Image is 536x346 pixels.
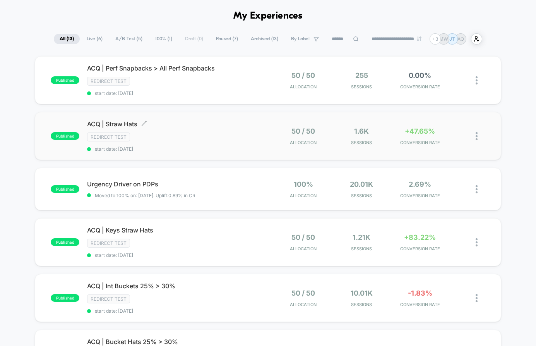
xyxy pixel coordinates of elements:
[294,180,313,188] span: 100%
[51,238,79,246] span: published
[417,36,421,41] img: end
[457,36,464,42] p: AO
[334,193,389,198] span: Sessions
[87,308,268,314] span: start date: [DATE]
[430,33,441,45] div: + 3
[353,233,370,241] span: 1.21k
[449,36,455,42] p: JT
[290,84,317,90] span: Allocation
[87,90,268,96] span: start date: [DATE]
[87,294,130,303] span: Redirect Test
[290,302,317,307] span: Allocation
[87,338,268,346] span: ACQ | Bucket Hats 25% > 30%
[51,185,79,193] span: published
[95,193,195,198] span: Moved to 100% on: [DATE] . Uplift: 0.89% in CR
[476,238,478,246] img: close
[409,71,431,79] span: 0.00%
[110,34,148,44] span: A/B Test ( 5 )
[51,76,79,84] span: published
[476,76,478,84] img: close
[405,127,435,135] span: +47.65%
[291,233,315,241] span: 50 / 50
[149,34,178,44] span: 100% ( 1 )
[87,146,268,152] span: start date: [DATE]
[87,252,268,258] span: start date: [DATE]
[476,132,478,140] img: close
[476,185,478,193] img: close
[87,133,130,141] span: Redirect Test
[291,289,315,297] span: 50 / 50
[393,302,447,307] span: CONVERSION RATE
[87,77,130,86] span: Redirect Test
[408,289,432,297] span: -1.83%
[87,180,268,188] span: Urgency Driver on PDPs
[291,127,315,135] span: 50 / 50
[87,239,130,248] span: Redirect Test
[245,34,284,44] span: Archived ( 13 )
[87,226,268,234] span: ACQ | Keys Straw Hats
[51,132,79,140] span: published
[439,36,448,42] p: MW
[87,282,268,290] span: ACQ | Int Buckets 25% > 30%
[393,84,447,90] span: CONVERSION RATE
[351,289,373,297] span: 10.01k
[393,246,447,251] span: CONVERSION RATE
[290,140,317,145] span: Allocation
[404,233,436,241] span: +83.22%
[355,71,368,79] span: 255
[87,64,268,72] span: ACQ | Perf Snapbacks > All Perf Snapbacks
[393,193,447,198] span: CONVERSION RATE
[334,140,389,145] span: Sessions
[51,294,79,302] span: published
[290,193,317,198] span: Allocation
[291,71,315,79] span: 50 / 50
[409,180,431,188] span: 2.69%
[334,84,389,90] span: Sessions
[354,127,369,135] span: 1.6k
[233,10,303,22] h1: My Experiences
[291,36,310,42] span: By Label
[334,246,389,251] span: Sessions
[210,34,244,44] span: Paused ( 7 )
[334,302,389,307] span: Sessions
[81,34,108,44] span: Live ( 6 )
[290,246,317,251] span: Allocation
[350,180,373,188] span: 20.01k
[87,120,268,128] span: ACQ | Straw Hats
[476,294,478,302] img: close
[393,140,447,145] span: CONVERSION RATE
[54,34,80,44] span: All ( 13 )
